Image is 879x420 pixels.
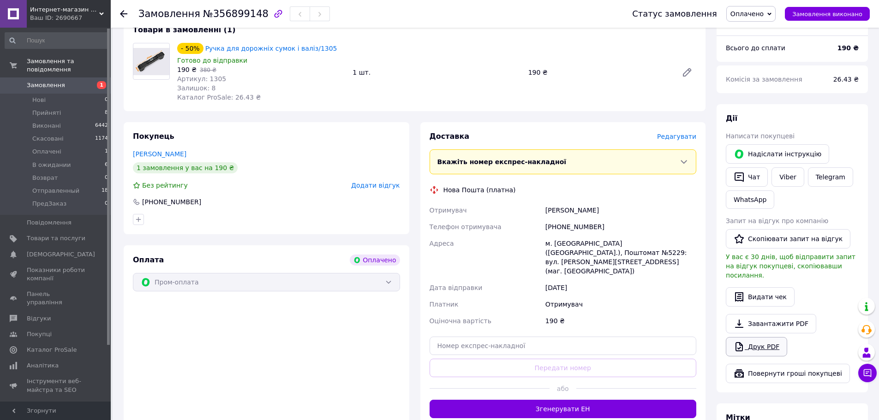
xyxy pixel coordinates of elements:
span: 380 ₴ [200,67,216,73]
div: 190 ₴ [525,66,674,79]
div: [PERSON_NAME] [544,202,698,219]
span: Замовлення [27,81,65,89]
span: Оплачені [32,148,61,156]
div: Ваш ID: 2690667 [30,14,111,22]
div: Статус замовлення [632,9,717,18]
span: 1174 [95,135,108,143]
a: Ручка для дорожніх сумок і валіз/1305 [205,45,337,52]
a: Telegram [808,167,853,187]
span: Артикул: 1305 [177,75,226,83]
img: Ручка для дорожніх сумок і валіз/1305 [133,48,169,75]
a: Завантажити PDF [726,314,816,333]
span: Виконані [32,122,61,130]
a: Редагувати [678,63,696,82]
div: Отримувач [544,296,698,313]
span: 6 [105,161,108,169]
span: Замовлення та повідомлення [27,57,111,74]
button: Повернути гроші покупцеві [726,364,850,383]
div: 190 ₴ [544,313,698,329]
div: Нова Пошта (платна) [441,185,518,195]
span: Платник [430,301,459,308]
span: Відгуки [27,314,51,323]
span: 8 [105,109,108,117]
span: Додати відгук [351,182,400,189]
span: Написати покупцеві [726,132,795,140]
b: 190 ₴ [837,44,859,52]
span: Без рейтингу [142,182,188,189]
span: Дії [726,114,737,123]
span: Каталог ProSale [27,346,77,354]
span: Доставка [430,132,470,141]
input: Номер експрес-накладної [430,337,697,355]
span: 0 [105,174,108,182]
span: Отримувач [430,207,467,214]
span: Возврат [32,174,58,182]
button: Надіслати інструкцію [726,144,829,164]
span: Покупець [133,132,174,141]
span: Показники роботи компанії [27,266,85,283]
div: - 50% [177,43,203,54]
span: Всього до сплати [726,44,785,52]
button: Згенерувати ЕН [430,400,697,418]
span: 190 ₴ [177,66,197,73]
span: Оплата [133,255,164,264]
span: 6442 [95,122,108,130]
span: 1 [97,81,106,89]
span: Оціночна вартість [430,317,491,325]
span: Залишок: 8 [177,84,216,92]
div: [DATE] [544,279,698,296]
a: Друк PDF [726,337,787,356]
div: Оплачено [350,254,400,266]
button: Видати чек [726,287,795,307]
span: 0 [105,200,108,208]
span: Прийняті [32,109,61,117]
span: Адреса [430,240,454,247]
span: В ожидании [32,161,71,169]
div: [PHONE_NUMBER] [544,219,698,235]
button: Скопіювати запит на відгук [726,229,850,248]
span: Товари в замовленні (1) [133,25,236,34]
a: WhatsApp [726,190,774,209]
span: Аналітика [27,361,59,370]
span: Интернет-магазин «Валіза». [30,6,99,14]
span: 0 [105,96,108,104]
span: №356899148 [203,8,269,19]
span: У вас є 30 днів, щоб відправити запит на відгук покупцеві, скопіювавши посилання. [726,253,855,279]
span: ПредЗаказ [32,200,66,208]
a: Viber [771,167,804,187]
span: Отправленный [32,187,79,195]
span: Комісія за замовлення [726,76,802,83]
span: Замовлення виконано [792,11,862,18]
span: Покупці [27,330,52,338]
input: Пошук [5,32,109,49]
span: 18 [102,187,108,195]
div: 1 шт. [349,66,524,79]
span: Замовлення [138,8,200,19]
div: [PHONE_NUMBER] [141,197,202,207]
span: Повідомлення [27,219,72,227]
a: [PERSON_NAME] [133,150,186,158]
span: 1 [105,148,108,156]
span: Телефон отримувача [430,223,502,231]
span: Скасовані [32,135,64,143]
button: Чат [726,167,768,187]
span: Дата відправки [430,284,483,291]
span: Редагувати [657,133,696,140]
span: Каталог ProSale: 26.43 ₴ [177,94,261,101]
span: Панель управління [27,290,85,307]
span: [DEMOGRAPHIC_DATA] [27,250,95,259]
span: або [550,384,576,393]
span: Інструменти веб-майстра та SEO [27,377,85,394]
button: Чат з покупцем [858,364,877,382]
button: Замовлення виконано [785,7,870,21]
div: м. [GEOGRAPHIC_DATA] ([GEOGRAPHIC_DATA].), Поштомат №5229: вул. [PERSON_NAME][STREET_ADDRESS] (ма... [544,235,698,279]
span: Товари та послуги [27,234,85,243]
span: 26.43 ₴ [833,76,859,83]
div: 1 замовлення у вас на 190 ₴ [133,162,238,173]
span: Запит на відгук про компанію [726,217,828,225]
span: Нові [32,96,46,104]
span: Оплачено [730,10,764,18]
div: Повернутися назад [120,9,127,18]
span: Готово до відправки [177,57,247,64]
span: Вкажіть номер експрес-накладної [437,158,567,166]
